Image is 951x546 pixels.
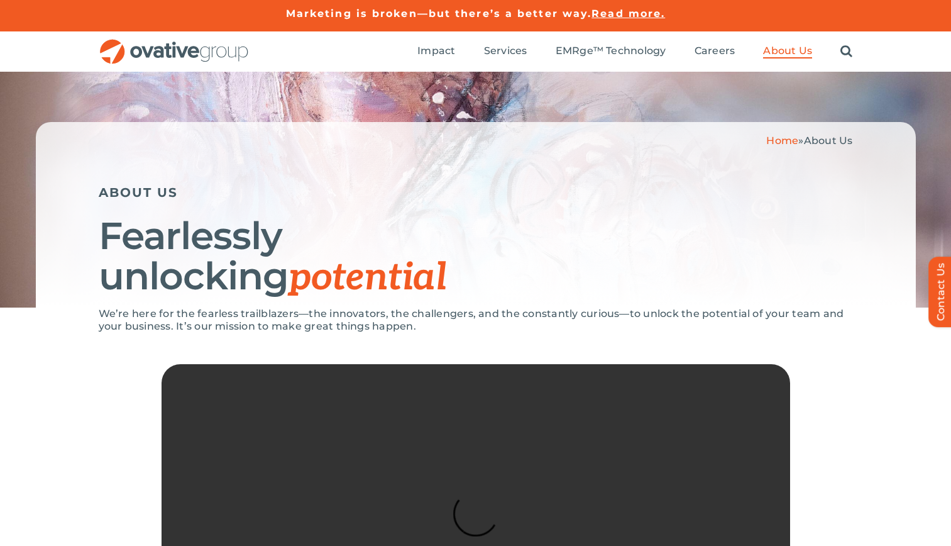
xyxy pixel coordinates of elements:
a: Read more. [591,8,665,19]
a: OG_Full_horizontal_RGB [99,38,250,50]
span: potential [289,255,446,301]
span: Careers [695,45,735,57]
span: About Us [763,45,812,57]
h5: ABOUT US [99,185,853,200]
p: We’re here for the fearless trailblazers—the innovators, the challengers, and the constantly curi... [99,308,853,333]
span: Impact [417,45,455,57]
a: Services [484,45,527,58]
span: » [766,135,852,147]
a: Marketing is broken—but there’s a better way. [286,8,592,19]
span: Services [484,45,527,57]
a: EMRge™ Technology [556,45,666,58]
a: Careers [695,45,735,58]
span: EMRge™ Technology [556,45,666,57]
nav: Menu [417,31,852,72]
h1: Fearlessly unlocking [99,216,853,298]
a: About Us [763,45,812,58]
a: Search [840,45,852,58]
span: About Us [804,135,853,147]
a: Impact [417,45,455,58]
a: Home [766,135,798,147]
